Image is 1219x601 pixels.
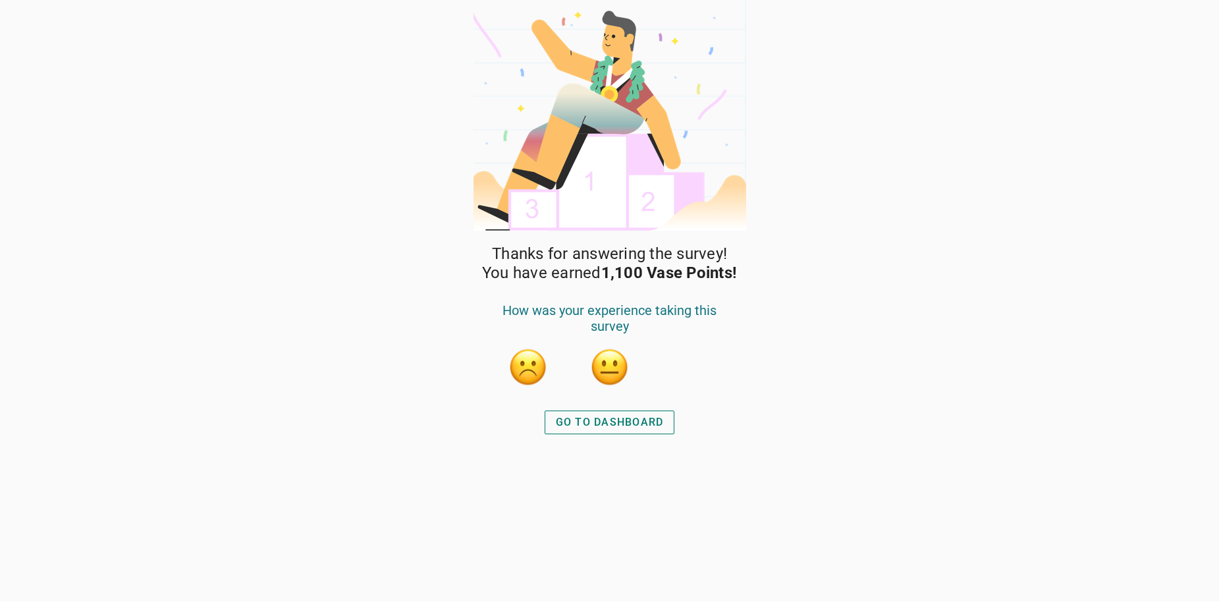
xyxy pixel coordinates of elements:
[601,264,738,282] strong: 1,100 Vase Points!
[482,264,737,283] span: You have earned
[545,411,675,434] button: GO TO DASHBOARD
[492,244,727,264] span: Thanks for answering the survey!
[487,302,732,347] div: How was your experience taking this survey
[556,415,664,430] div: GO TO DASHBOARD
